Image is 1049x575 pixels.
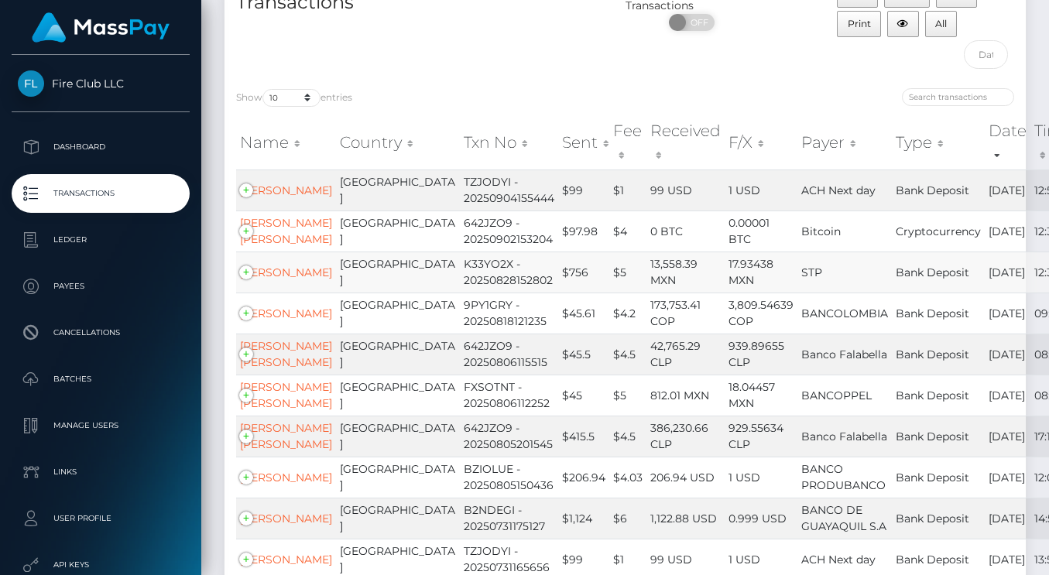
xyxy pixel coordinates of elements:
[609,375,646,416] td: $5
[240,306,332,320] a: [PERSON_NAME]
[725,293,797,334] td: 3,809.54639 COP
[12,267,190,306] a: Payees
[18,368,183,391] p: Batches
[460,498,558,539] td: B2NDEGI - 20250731175127
[725,457,797,498] td: 1 USD
[240,183,332,197] a: [PERSON_NAME]
[609,457,646,498] td: $4.03
[460,334,558,375] td: 642JZO9 - 20250806115515
[646,416,725,457] td: 386,230.66 CLP
[892,375,985,416] td: Bank Deposit
[646,375,725,416] td: 812.01 MXN
[964,40,1008,69] input: Date filter
[460,416,558,457] td: 642JZO9 - 20250805201545
[460,115,558,170] th: Txn No: activate to sort column ascending
[12,360,190,399] a: Batches
[336,293,460,334] td: [GEOGRAPHIC_DATA]
[646,457,725,498] td: 206.94 USD
[892,210,985,252] td: Cryptocurrency
[646,334,725,375] td: 42,765.29 CLP
[609,169,646,210] td: $1
[801,553,876,566] span: ACH Next day
[725,498,797,539] td: 0.999 USD
[12,128,190,166] a: Dashboard
[935,18,947,29] span: All
[236,115,336,170] th: Name: activate to sort column ascending
[240,512,332,525] a: [PERSON_NAME]
[12,174,190,213] a: Transactions
[18,414,183,437] p: Manage Users
[558,334,609,375] td: $45.5
[558,457,609,498] td: $206.94
[801,265,822,279] span: STP
[892,252,985,293] td: Bank Deposit
[18,135,183,159] p: Dashboard
[797,115,892,170] th: Payer: activate to sort column ascending
[646,293,725,334] td: 173,753.41 COP
[801,462,886,492] span: BANCO PRODUBANCO
[801,430,887,443] span: Banco Falabella
[725,416,797,457] td: 929.55634 CLP
[892,169,985,210] td: Bank Deposit
[240,553,332,566] a: [PERSON_NAME]
[609,498,646,539] td: $6
[460,293,558,334] td: 9PY1GRY - 20250818121235
[240,216,332,246] a: [PERSON_NAME] [PERSON_NAME]
[558,416,609,457] td: $415.5
[12,453,190,491] a: Links
[12,406,190,445] a: Manage Users
[336,115,460,170] th: Country: activate to sort column ascending
[646,210,725,252] td: 0 BTC
[985,457,1030,498] td: [DATE]
[460,375,558,416] td: FXSOTNT - 20250806112252
[985,334,1030,375] td: [DATE]
[892,457,985,498] td: Bank Deposit
[837,11,881,37] button: Print
[240,265,332,279] a: [PERSON_NAME]
[460,169,558,210] td: TZJODYI - 20250904155444
[240,471,332,484] a: [PERSON_NAME]
[725,252,797,293] td: 17.93438 MXN
[609,293,646,334] td: $4.2
[558,375,609,416] td: $45
[985,375,1030,416] td: [DATE]
[336,210,460,252] td: [GEOGRAPHIC_DATA]
[336,334,460,375] td: [GEOGRAPHIC_DATA]
[609,115,646,170] th: Fee: activate to sort column ascending
[646,498,725,539] td: 1,122.88 USD
[925,11,958,37] button: All
[985,293,1030,334] td: [DATE]
[725,210,797,252] td: 0.00001 BTC
[677,14,716,31] span: OFF
[609,210,646,252] td: $4
[801,503,886,533] span: BANCO DE GUAYAQUIL S.A
[558,169,609,210] td: $99
[646,115,725,170] th: Received: activate to sort column ascending
[336,498,460,539] td: [GEOGRAPHIC_DATA]
[887,11,919,37] button: Column visibility
[725,375,797,416] td: 18.04457 MXN
[460,457,558,498] td: BZIOLUE - 20250805150436
[892,334,985,375] td: Bank Deposit
[12,221,190,259] a: Ledger
[558,293,609,334] td: $45.61
[892,115,985,170] th: Type: activate to sort column ascending
[236,89,352,107] label: Show entries
[609,252,646,293] td: $5
[12,313,190,352] a: Cancellations
[801,388,872,402] span: BANCOPPEL
[460,252,558,293] td: K33YO2X - 20250828152802
[336,169,460,210] td: [GEOGRAPHIC_DATA]
[725,169,797,210] td: 1 USD
[985,498,1030,539] td: [DATE]
[32,12,170,43] img: MassPay Logo
[892,498,985,539] td: Bank Deposit
[558,210,609,252] td: $97.98
[336,416,460,457] td: [GEOGRAPHIC_DATA]
[558,252,609,293] td: $756
[18,182,183,205] p: Transactions
[12,499,190,538] a: User Profile
[609,334,646,375] td: $4.5
[892,293,985,334] td: Bank Deposit
[18,460,183,484] p: Links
